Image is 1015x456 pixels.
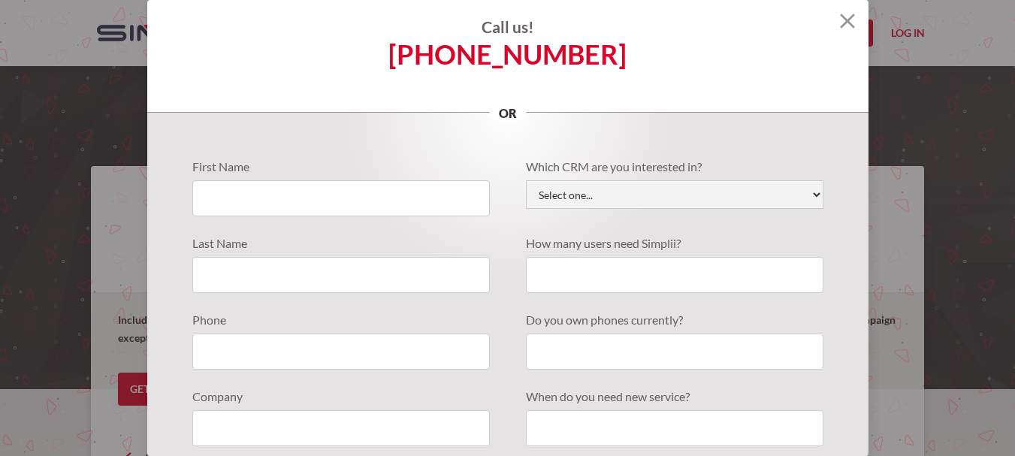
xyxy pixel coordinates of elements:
[489,104,527,122] p: or
[388,45,627,63] a: [PHONE_NUMBER]
[526,234,823,252] label: How many users need Simplii?
[192,311,490,329] label: Phone
[147,18,868,36] h4: Call us!
[192,234,490,252] label: Last Name
[526,388,823,406] label: When do you need new service?
[192,388,490,406] label: Company
[526,311,823,329] label: Do you own phones currently?
[192,158,490,176] label: First Name
[526,158,823,176] label: Which CRM are you interested in?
